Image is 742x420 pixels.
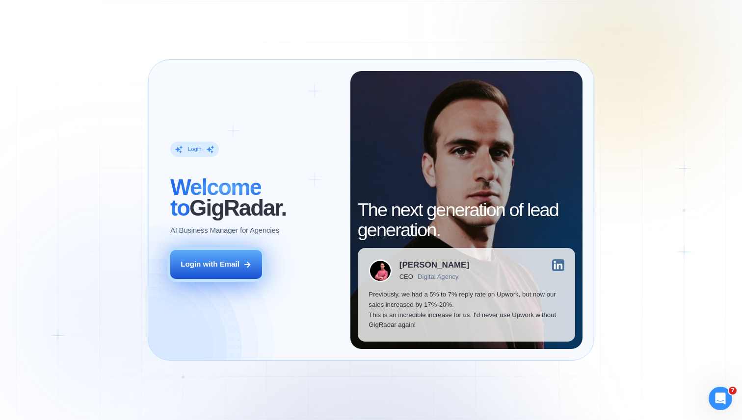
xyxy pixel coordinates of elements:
[170,250,262,279] button: Login with Email
[369,290,564,330] p: Previously, we had a 5% to 7% reply rate on Upwork, but now our sales increased by 17%-20%. This ...
[418,273,458,280] div: Digital Agency
[170,225,279,236] p: AI Business Manager for Agencies
[729,387,737,395] span: 7
[181,259,239,270] div: Login with Email
[188,146,202,153] div: Login
[709,387,732,410] iframe: Intercom live chat
[170,175,261,221] span: Welcome to
[170,177,339,218] h2: ‍ GigRadar.
[399,261,469,269] div: [PERSON_NAME]
[399,273,413,280] div: CEO
[358,200,576,241] h2: The next generation of lead generation.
